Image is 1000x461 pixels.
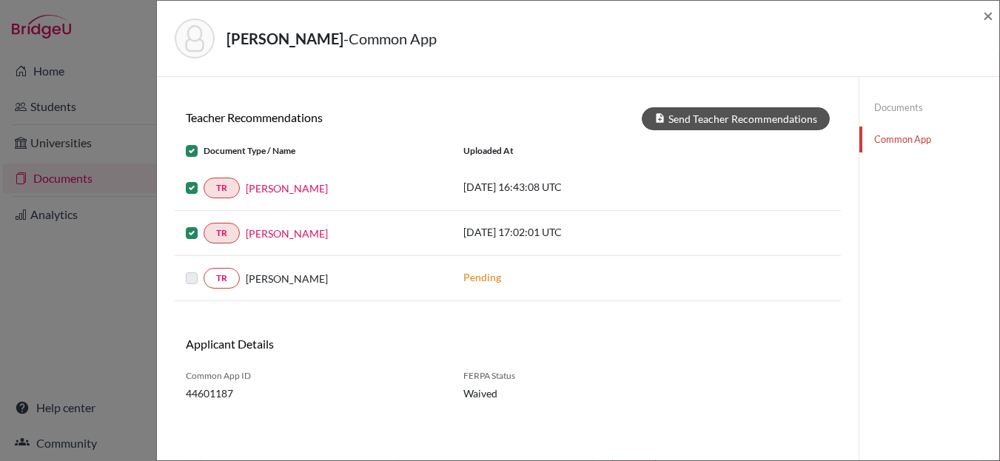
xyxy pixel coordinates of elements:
p: Pending [463,269,663,285]
div: Document Type / Name [175,142,452,160]
p: [DATE] 16:43:08 UTC [463,179,663,195]
a: TR [204,178,240,198]
a: Common App [859,127,999,152]
a: Documents [859,95,999,121]
p: [DATE] 17:02:01 UTC [463,224,663,240]
button: Close [983,7,993,24]
span: × [983,4,993,26]
a: TR [204,223,240,243]
span: Common App ID [186,369,441,383]
div: Uploaded at [452,142,674,160]
span: [PERSON_NAME] [246,271,328,286]
span: - Common App [343,30,437,47]
span: FERPA Status [463,369,608,383]
span: 44601187 [186,386,441,401]
button: Send Teacher Recommendations [642,107,830,130]
h6: Teacher Recommendations [175,110,508,124]
a: [PERSON_NAME] [246,181,328,196]
h6: Applicant Details [186,337,497,351]
a: TR [204,268,240,289]
span: Waived [463,386,608,401]
a: [PERSON_NAME] [246,226,328,241]
strong: [PERSON_NAME] [226,30,343,47]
